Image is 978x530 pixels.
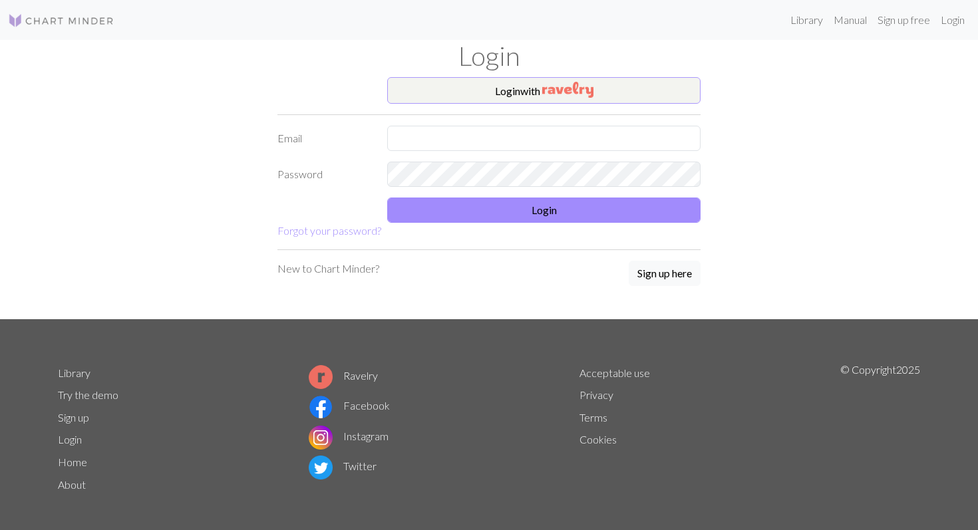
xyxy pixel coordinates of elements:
[58,388,118,401] a: Try the demo
[828,7,872,33] a: Manual
[309,369,378,382] a: Ravelry
[277,261,379,277] p: New to Chart Minder?
[579,366,650,379] a: Acceptable use
[309,456,333,479] img: Twitter logo
[309,399,390,412] a: Facebook
[58,366,90,379] a: Library
[579,433,617,446] a: Cookies
[309,395,333,419] img: Facebook logo
[58,433,82,446] a: Login
[269,162,379,187] label: Password
[50,40,928,72] h1: Login
[785,7,828,33] a: Library
[309,365,333,389] img: Ravelry logo
[629,261,701,286] button: Sign up here
[58,478,86,491] a: About
[579,388,613,401] a: Privacy
[387,198,701,223] button: Login
[277,224,381,237] a: Forgot your password?
[269,126,379,151] label: Email
[309,426,333,450] img: Instagram logo
[58,411,89,424] a: Sign up
[309,460,377,472] a: Twitter
[579,411,607,424] a: Terms
[872,7,935,33] a: Sign up free
[840,362,920,496] p: © Copyright 2025
[309,430,389,442] a: Instagram
[387,77,701,104] button: Loginwith
[58,456,87,468] a: Home
[629,261,701,287] a: Sign up here
[542,82,593,98] img: Ravelry
[8,13,114,29] img: Logo
[935,7,970,33] a: Login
